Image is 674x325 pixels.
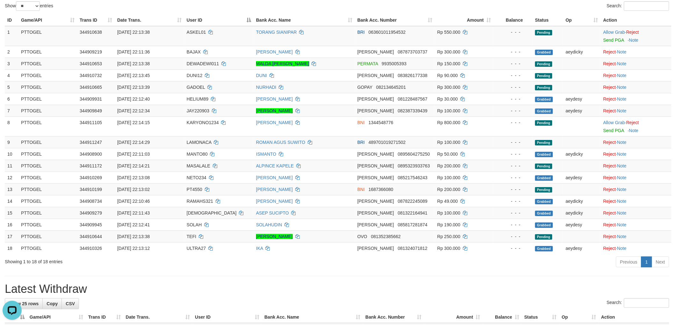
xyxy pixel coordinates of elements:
[601,172,671,183] td: ·
[117,163,150,168] span: [DATE] 22:14:21
[535,140,552,145] span: Pending
[42,298,62,309] a: Copy
[18,81,77,93] td: PTTOGEL
[563,14,601,26] th: Op: activate to sort column ascending
[5,148,18,160] td: 10
[18,26,77,46] td: PTTOGEL
[5,117,18,136] td: 8
[559,311,599,323] th: Op: activate to sort column ascending
[256,246,263,251] a: IKA
[617,199,627,204] a: Note
[617,163,627,168] a: Note
[16,1,40,11] select: Showentries
[535,187,552,193] span: Pending
[617,85,627,90] a: Note
[256,73,267,78] a: DUNI
[563,242,601,254] td: aeydesy
[5,183,18,195] td: 13
[533,14,563,26] th: Status
[376,85,406,90] span: Copy 082134645201 to clipboard
[357,96,394,102] span: [PERSON_NAME]
[603,140,616,145] a: Reject
[398,96,427,102] span: Copy 081228487567 to clipboard
[535,164,552,169] span: Pending
[369,120,393,125] span: Copy 1344548776 to clipboard
[603,222,616,227] a: Reject
[18,195,77,207] td: PTTOGEL
[535,120,552,126] span: Pending
[18,69,77,81] td: PTTOGEL
[77,14,115,26] th: Trans ID: activate to sort column ascending
[535,109,553,114] span: Grabbed
[535,30,552,35] span: Pending
[563,172,601,183] td: aeydesy
[86,311,123,323] th: Trans ID: activate to sort column ascending
[496,233,530,240] div: - - -
[603,30,625,35] a: Allow Grab
[117,140,150,145] span: [DATE] 22:14:29
[483,311,522,323] th: Balance: activate to sort column ascending
[256,210,289,215] a: ASEP SUCIPTO
[398,108,427,113] span: Copy 082387339439 to clipboard
[66,301,75,306] span: CSV
[187,30,206,35] span: ASKEL01
[117,152,150,157] span: [DATE] 22:11:03
[563,105,601,117] td: aeydesy
[629,128,639,133] a: Note
[535,97,553,102] span: Grabbed
[496,72,530,79] div: - - -
[117,199,150,204] span: [DATE] 22:10:46
[603,30,626,35] span: ·
[18,160,77,172] td: PTTOGEL
[652,257,669,267] a: Next
[369,30,406,35] span: Copy 063601011954532 to clipboard
[187,152,208,157] span: MANTO80
[603,73,616,78] a: Reject
[117,73,150,78] span: [DATE] 22:13:45
[5,219,18,230] td: 16
[603,163,616,168] a: Reject
[117,120,150,125] span: [DATE] 22:14:15
[535,211,553,216] span: Grabbed
[80,163,102,168] span: 344911172
[437,30,460,35] span: Rp 550.000
[357,163,394,168] span: [PERSON_NAME]
[601,117,671,136] td: ·
[115,14,184,26] th: Date Trans.: activate to sort column ascending
[601,148,671,160] td: ·
[626,30,639,35] a: Reject
[18,93,77,105] td: PTTOGEL
[535,61,552,67] span: Pending
[437,61,460,66] span: Rp 150.000
[256,96,293,102] a: [PERSON_NAME]
[496,108,530,114] div: - - -
[254,14,355,26] th: Bank Acc. Name: activate to sort column ascending
[617,246,627,251] a: Note
[18,136,77,148] td: PTTOGEL
[437,73,458,78] span: Rp 90.000
[3,3,22,22] button: Open LiveChat chat widget
[563,148,601,160] td: aeydicky
[18,207,77,219] td: PTTOGEL
[617,61,627,66] a: Note
[5,242,18,254] td: 18
[187,73,203,78] span: DUNI12
[27,311,86,323] th: Game/API: activate to sort column ascending
[5,46,18,58] td: 2
[496,198,530,204] div: - - -
[601,46,671,58] td: ·
[357,187,365,192] span: BNI
[80,152,102,157] span: 344908900
[437,163,460,168] span: Rp 200.000
[617,234,627,239] a: Note
[5,93,18,105] td: 6
[398,49,427,54] span: Copy 087873703737 to clipboard
[398,222,427,227] span: Copy 085817281874 to clipboard
[61,298,79,309] a: CSV
[617,210,627,215] a: Note
[357,73,394,78] span: [PERSON_NAME]
[601,160,671,172] td: ·
[5,195,18,207] td: 14
[496,174,530,181] div: - - -
[535,73,552,79] span: Pending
